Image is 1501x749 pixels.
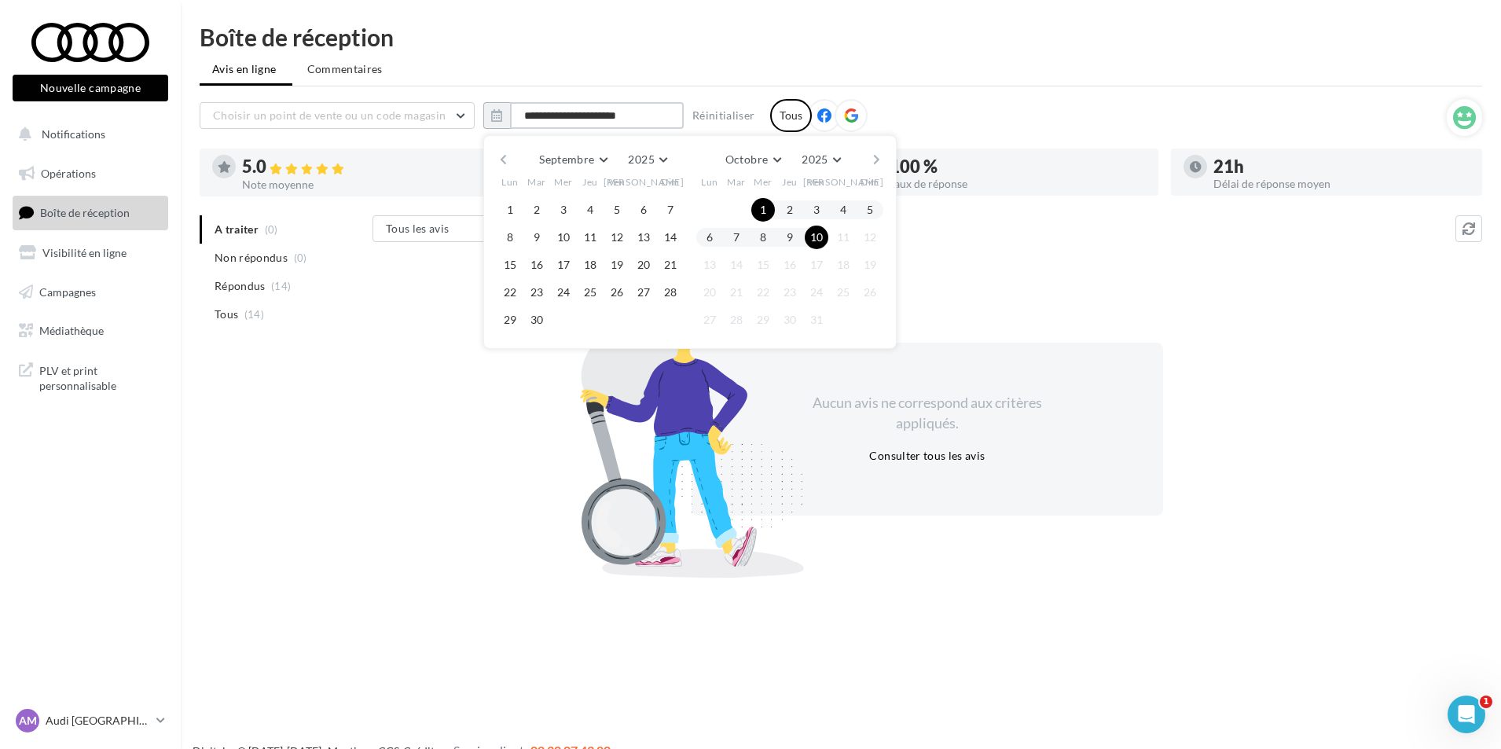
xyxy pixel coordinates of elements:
[39,285,96,298] span: Campagnes
[661,175,680,189] span: Dim
[725,226,748,249] button: 7
[498,253,522,277] button: 15
[372,215,530,242] button: Tous les avis
[525,198,549,222] button: 2
[858,253,882,277] button: 19
[698,308,721,332] button: 27
[1213,158,1470,175] div: 21h
[552,253,575,277] button: 17
[533,149,613,171] button: Septembre
[605,281,629,304] button: 26
[659,226,682,249] button: 14
[751,198,775,222] button: 1
[552,198,575,222] button: 3
[632,226,655,249] button: 13
[215,278,266,294] span: Répondus
[751,281,775,304] button: 22
[9,118,165,151] button: Notifications
[831,281,855,304] button: 25
[242,179,498,190] div: Note moyenne
[778,226,802,249] button: 9
[9,354,171,400] a: PLV et print personnalisable
[831,198,855,222] button: 4
[9,314,171,347] a: Médiathèque
[803,175,884,189] span: [PERSON_NAME]
[778,253,802,277] button: 16
[1480,696,1492,708] span: 1
[698,253,721,277] button: 13
[858,226,882,249] button: 12
[727,175,746,189] span: Mar
[831,226,855,249] button: 11
[1448,696,1485,733] iframe: Intercom live chat
[46,713,150,729] p: Audi [GEOGRAPHIC_DATA]
[604,175,684,189] span: [PERSON_NAME]
[41,167,96,180] span: Opérations
[659,281,682,304] button: 28
[13,706,168,736] a: AM Audi [GEOGRAPHIC_DATA]
[525,253,549,277] button: 16
[795,149,846,171] button: 2025
[200,25,1482,49] div: Boîte de réception
[552,281,575,304] button: 24
[725,308,748,332] button: 28
[578,198,602,222] button: 4
[42,246,127,259] span: Visibilité en ligne
[498,281,522,304] button: 22
[858,281,882,304] button: 26
[19,713,37,729] span: AM
[751,253,775,277] button: 15
[632,281,655,304] button: 27
[890,178,1146,189] div: Taux de réponse
[582,175,598,189] span: Jeu
[701,175,718,189] span: Lun
[805,226,828,249] button: 10
[890,158,1146,175] div: 100 %
[200,102,475,129] button: Choisir un point de vente ou un code magasin
[9,157,171,190] a: Opérations
[805,198,828,222] button: 3
[719,149,787,171] button: Octobre
[525,281,549,304] button: 23
[294,252,307,264] span: (0)
[805,253,828,277] button: 17
[215,250,288,266] span: Non répondus
[9,196,171,229] a: Boîte de réception
[751,308,775,332] button: 29
[858,198,882,222] button: 5
[498,226,522,249] button: 8
[632,198,655,222] button: 6
[686,106,762,125] button: Réinitialiser
[605,198,629,222] button: 5
[770,99,812,132] div: Tous
[754,175,773,189] span: Mer
[863,446,991,465] button: Consulter tous les avis
[501,175,519,189] span: Lun
[578,226,602,249] button: 11
[552,226,575,249] button: 10
[525,226,549,249] button: 9
[805,281,828,304] button: 24
[605,226,629,249] button: 12
[40,206,130,219] span: Boîte de réception
[213,108,446,122] span: Choisir un point de vente ou un code magasin
[831,253,855,277] button: 18
[725,152,768,166] span: Octobre
[725,281,748,304] button: 21
[659,198,682,222] button: 7
[802,152,828,166] span: 2025
[861,175,879,189] span: Dim
[242,158,498,176] div: 5.0
[778,281,802,304] button: 23
[698,226,721,249] button: 6
[527,175,546,189] span: Mar
[778,198,802,222] button: 2
[659,253,682,277] button: 21
[622,149,673,171] button: 2025
[215,307,238,322] span: Tous
[539,152,594,166] span: Septembre
[725,253,748,277] button: 14
[386,222,450,235] span: Tous les avis
[751,226,775,249] button: 8
[42,127,105,141] span: Notifications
